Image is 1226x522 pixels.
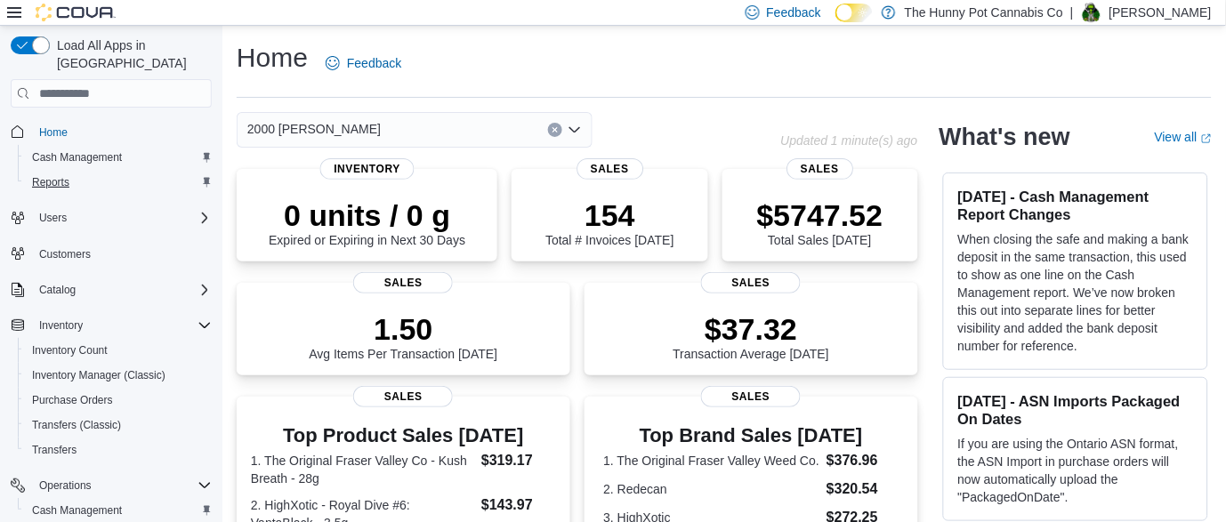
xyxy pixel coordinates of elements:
[4,313,219,338] button: Inventory
[1070,2,1074,23] p: |
[32,122,75,143] a: Home
[481,450,556,471] dd: $319.17
[25,389,120,411] a: Purchase Orders
[4,473,219,498] button: Operations
[827,478,899,500] dd: $320.54
[25,500,212,521] span: Cash Management
[32,443,77,457] span: Transfers
[32,418,121,432] span: Transfers (Classic)
[347,54,401,72] span: Feedback
[4,241,219,267] button: Customers
[25,414,128,436] a: Transfers (Classic)
[269,197,465,233] p: 0 units / 0 g
[32,475,99,496] button: Operations
[32,279,212,301] span: Catalog
[958,230,1193,355] p: When closing the safe and making a bank deposit in the same transaction, this used to show as one...
[251,425,556,446] h3: Top Product Sales [DATE]
[25,365,212,386] span: Inventory Manager (Classic)
[958,392,1193,428] h3: [DATE] - ASN Imports Packaged On Dates
[18,363,219,388] button: Inventory Manager (Classic)
[39,478,92,493] span: Operations
[568,123,582,137] button: Open list of options
[32,315,90,336] button: Inventory
[353,386,453,407] span: Sales
[39,318,83,333] span: Inventory
[32,368,165,382] span: Inventory Manager (Classic)
[353,272,453,293] span: Sales
[545,197,673,247] div: Total # Invoices [DATE]
[835,22,836,23] span: Dark Mode
[25,172,212,193] span: Reports
[309,311,497,361] div: Avg Items Per Transaction [DATE]
[18,388,219,413] button: Purchase Orders
[32,120,212,142] span: Home
[25,414,212,436] span: Transfers (Classic)
[32,315,212,336] span: Inventory
[1201,133,1212,144] svg: External link
[548,123,562,137] button: Clear input
[786,158,853,180] span: Sales
[32,207,74,229] button: Users
[32,475,212,496] span: Operations
[32,393,113,407] span: Purchase Orders
[827,450,899,471] dd: $376.96
[958,188,1193,223] h3: [DATE] - Cash Management Report Changes
[25,172,77,193] a: Reports
[39,283,76,297] span: Catalog
[1081,2,1102,23] div: Alexyss Dodd
[32,279,83,301] button: Catalog
[25,340,212,361] span: Inventory Count
[4,118,219,144] button: Home
[39,211,67,225] span: Users
[32,503,122,518] span: Cash Management
[237,40,308,76] h1: Home
[25,147,129,168] a: Cash Management
[32,175,69,189] span: Reports
[603,425,899,446] h3: Top Brand Sales [DATE]
[835,4,873,22] input: Dark Mode
[36,4,116,21] img: Cova
[39,247,91,261] span: Customers
[18,170,219,195] button: Reports
[940,123,1070,151] h2: What's new
[781,133,918,148] p: Updated 1 minute(s) ago
[958,435,1193,506] p: If you are using the Ontario ASN format, the ASN Import in purchase orders will now automatically...
[319,158,415,180] span: Inventory
[701,386,801,407] span: Sales
[25,365,173,386] a: Inventory Manager (Classic)
[25,389,212,411] span: Purchase Orders
[18,413,219,438] button: Transfers (Classic)
[757,197,883,233] p: $5747.52
[673,311,829,361] div: Transaction Average [DATE]
[32,244,98,265] a: Customers
[269,197,465,247] div: Expired or Expiring in Next 30 Days
[25,147,212,168] span: Cash Management
[50,36,212,72] span: Load All Apps in [GEOGRAPHIC_DATA]
[25,500,129,521] a: Cash Management
[577,158,643,180] span: Sales
[247,118,381,140] span: 2000 [PERSON_NAME]
[4,205,219,230] button: Users
[32,207,212,229] span: Users
[18,338,219,363] button: Inventory Count
[32,243,212,265] span: Customers
[251,452,474,487] dt: 1. The Original Fraser Valley Co - Kush Breath - 28g
[32,150,122,165] span: Cash Management
[18,145,219,170] button: Cash Management
[603,480,819,498] dt: 2. Redecan
[319,45,408,81] a: Feedback
[905,2,1063,23] p: The Hunny Pot Cannabis Co
[757,197,883,247] div: Total Sales [DATE]
[1109,2,1212,23] p: [PERSON_NAME]
[309,311,497,347] p: 1.50
[481,494,556,516] dd: $143.97
[701,272,801,293] span: Sales
[1155,130,1212,144] a: View allExternal link
[39,125,68,140] span: Home
[25,439,84,461] a: Transfers
[25,439,212,461] span: Transfers
[767,4,821,21] span: Feedback
[545,197,673,233] p: 154
[4,277,219,302] button: Catalog
[32,343,108,357] span: Inventory Count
